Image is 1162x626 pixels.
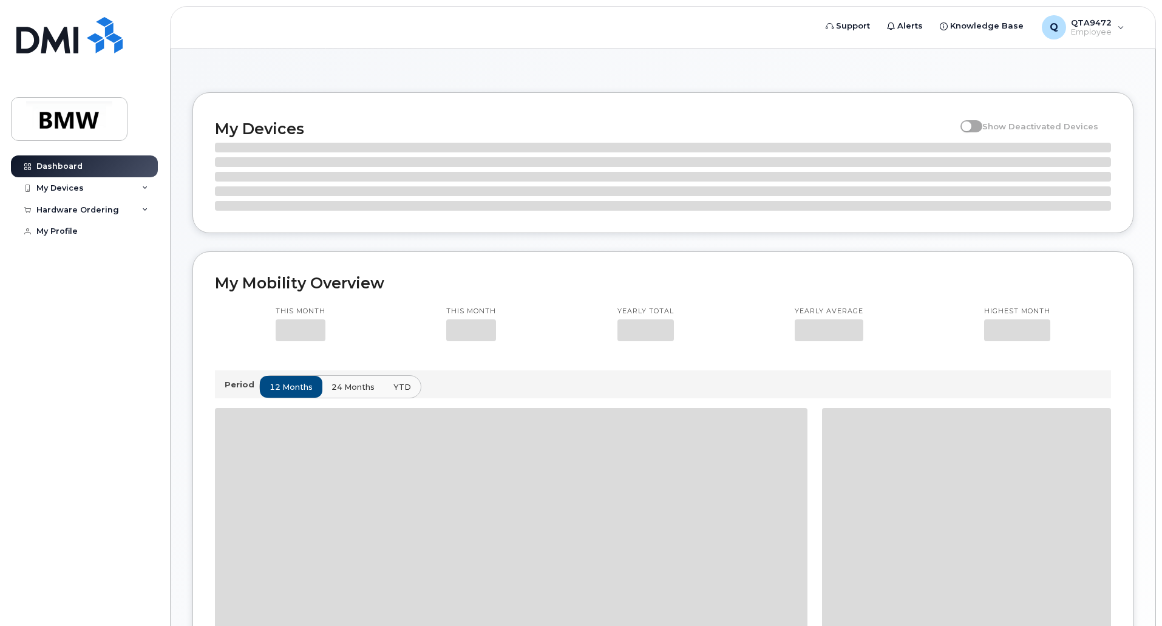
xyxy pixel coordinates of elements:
[617,307,674,316] p: Yearly total
[331,381,375,393] span: 24 months
[215,274,1111,292] h2: My Mobility Overview
[225,379,259,390] p: Period
[960,115,970,124] input: Show Deactivated Devices
[393,381,411,393] span: YTD
[446,307,496,316] p: This month
[984,307,1050,316] p: Highest month
[215,120,954,138] h2: My Devices
[795,307,863,316] p: Yearly average
[982,121,1098,131] span: Show Deactivated Devices
[276,307,325,316] p: This month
